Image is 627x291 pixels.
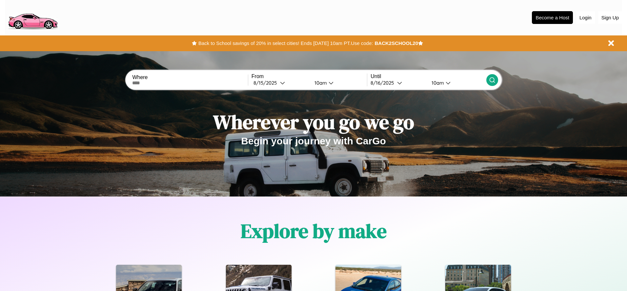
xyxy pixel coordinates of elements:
button: Sign Up [598,11,622,24]
button: Become a Host [532,11,573,24]
button: 10am [309,79,367,86]
b: BACK2SCHOOL20 [374,40,418,46]
label: Until [371,73,486,79]
button: Back to School savings of 20% in select cities! Ends [DATE] 10am PT.Use code: [197,39,374,48]
h1: Explore by make [241,218,387,244]
label: From [252,73,367,79]
div: 8 / 16 / 2025 [371,80,397,86]
div: 10am [311,80,329,86]
img: logo [5,3,60,31]
div: 10am [428,80,446,86]
button: 8/15/2025 [252,79,309,86]
button: Login [576,11,595,24]
div: 8 / 15 / 2025 [253,80,280,86]
label: Where [132,74,248,80]
button: 10am [426,79,486,86]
